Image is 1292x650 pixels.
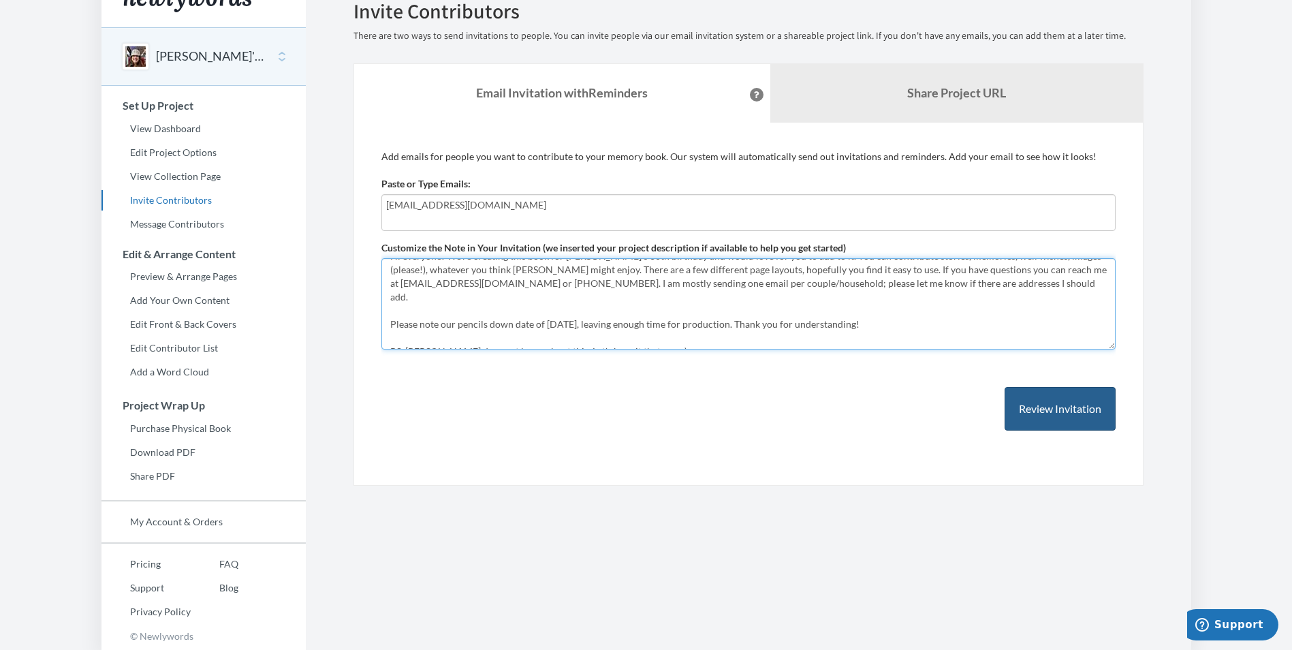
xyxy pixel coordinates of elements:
iframe: Opens a widget where you can chat to one of our agents [1187,609,1278,643]
textarea: Hi everyone! We're creating this book for [PERSON_NAME]'s 60th birthday and would love for you to... [381,258,1116,350]
a: Message Contributors [101,214,306,234]
a: Blog [191,578,238,598]
a: Download PDF [101,442,306,463]
a: Privacy Policy [101,602,191,622]
b: Share Project URL [907,85,1006,100]
input: Add contributor email(s) here... [386,198,1111,213]
strong: Email Invitation with Reminders [476,85,648,100]
a: Share PDF [101,466,306,486]
a: View Dashboard [101,119,306,139]
button: [PERSON_NAME]'s 60th birthday! [156,48,266,65]
a: Preview & Arrange Pages [101,266,306,287]
a: Add Your Own Content [101,290,306,311]
h3: Set Up Project [102,99,306,112]
a: Purchase Physical Book [101,418,306,439]
a: Pricing [101,554,191,574]
a: Edit Contributor List [101,338,306,358]
a: Invite Contributors [101,190,306,211]
a: Edit Front & Back Covers [101,314,306,335]
a: Add a Word Cloud [101,362,306,382]
p: Add emails for people you want to contribute to your memory book. Our system will automatically s... [381,150,1116,164]
p: There are two ways to send invitations to people. You can invite people via our email invitation ... [353,29,1144,43]
h3: Edit & Arrange Content [102,248,306,260]
a: FAQ [191,554,238,574]
a: Support [101,578,191,598]
button: Review Invitation [1005,387,1116,431]
a: View Collection Page [101,166,306,187]
label: Customize the Note in Your Invitation (we inserted your project description if available to help ... [381,241,846,255]
a: My Account & Orders [101,512,306,532]
a: Edit Project Options [101,142,306,163]
h3: Project Wrap Up [102,399,306,412]
label: Paste or Type Emails: [381,177,471,191]
p: © Newlywords [101,625,306,647]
